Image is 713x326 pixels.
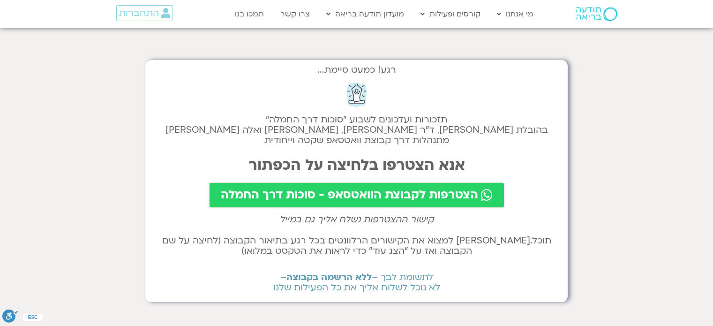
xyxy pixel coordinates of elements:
[416,5,485,23] a: קורסים ופעילות
[155,272,558,293] h2: לתשומת לבך – – לא נוכל לשלוח אליך את כל הפעילות שלנו
[155,214,558,225] h2: קישור ההצטרפות נשלח אליך גם במייל
[576,7,617,21] img: תודעה בריאה
[119,8,159,18] span: התחברות
[221,189,478,202] span: הצטרפות לקבוצת הוואטסאפ - סוכות דרך החמלה
[155,157,558,174] h2: אנא הצטרפו בלחיצה על הכפתור
[155,235,558,256] h2: תוכל.[PERSON_NAME] למצוא את הקישורים הרלוונטים בכל רגע בתיאור הקבוצה (לחיצה על שם הקבוצה ואז על ״...
[155,114,558,145] h2: תזכורות ועדכונים לשבוע "סוכות דרך החמלה" בהובלת [PERSON_NAME], ד״ר [PERSON_NAME], [PERSON_NAME] ו...
[276,5,315,23] a: צרו קשר
[230,5,269,23] a: תמכו בנו
[155,69,558,70] h2: רגע! כמעט סיימת...
[286,271,372,283] b: ללא הרשמה בקבוצה
[210,183,504,207] a: הצטרפות לקבוצת הוואטסאפ - סוכות דרך החמלה
[492,5,538,23] a: מי אנחנו
[322,5,409,23] a: מועדון תודעה בריאה
[116,5,173,21] a: התחברות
